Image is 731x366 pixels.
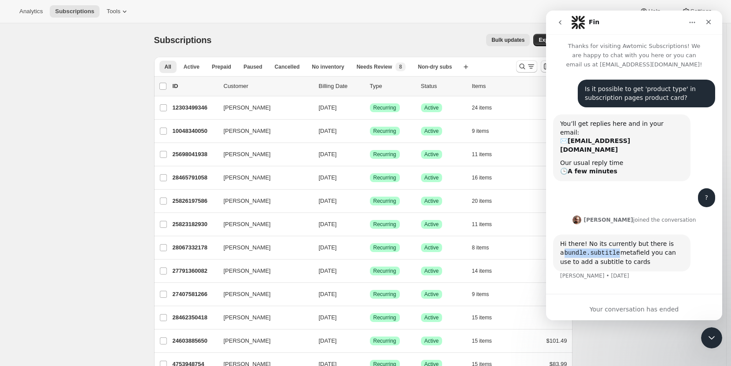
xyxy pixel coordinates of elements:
span: [PERSON_NAME] [224,337,271,345]
span: No inventory [312,63,344,70]
span: [DATE] [319,198,337,204]
button: Create new view [459,61,473,73]
span: 15 items [472,337,492,344]
span: 11 items [472,221,492,228]
button: 15 items [472,335,502,347]
span: 24 items [472,104,492,111]
iframe: Intercom live chat [546,11,722,320]
span: [DATE] [319,151,337,157]
span: Active [184,63,199,70]
span: Recurring [373,244,396,251]
span: 8 items [472,244,489,251]
p: 27407581266 [173,290,217,299]
span: Recurring [373,291,396,298]
span: Cancelled [275,63,300,70]
p: 10048340050 [173,127,217,135]
button: [PERSON_NAME] [218,287,306,301]
span: 20 items [472,198,492,205]
span: 14 items [472,267,492,274]
p: Billing Date [319,82,363,91]
span: 8 [399,63,402,70]
span: [DATE] [319,267,337,274]
button: 11 items [472,218,502,231]
p: 25698041938 [173,150,217,159]
span: [DATE] [319,244,337,251]
span: Active [425,151,439,158]
span: Needs Review [357,63,392,70]
div: 28462350418[PERSON_NAME][DATE]SuccessRecurringSuccessActive15 items$69.11 [173,311,567,324]
button: 14 items [472,265,502,277]
button: Analytics [14,5,48,18]
span: 11 items [472,151,492,158]
span: [DATE] [319,314,337,321]
p: Status [421,82,465,91]
span: Recurring [373,128,396,135]
div: 27791360082[PERSON_NAME][DATE]SuccessRecurringSuccessActive14 items$109.67 [173,265,567,277]
div: 28465791058[PERSON_NAME][DATE]SuccessRecurringSuccessActive16 items$70.35 [173,172,567,184]
div: Type [370,82,414,91]
span: Recurring [373,174,396,181]
span: Active [425,198,439,205]
p: 24603885650 [173,337,217,345]
button: Search and filter results [516,60,537,73]
span: [PERSON_NAME] [224,313,271,322]
button: [PERSON_NAME] [218,334,306,348]
span: [PERSON_NAME] [224,173,271,182]
button: [PERSON_NAME] [218,241,306,255]
button: Tools [101,5,134,18]
span: Active [425,267,439,274]
p: 25823182930 [173,220,217,229]
button: 20 items [472,195,502,207]
span: Active [425,244,439,251]
button: [PERSON_NAME] [218,147,306,161]
div: 25826197586[PERSON_NAME][DATE]SuccessRecurringSuccessActive20 items$88.23 [173,195,567,207]
div: Items [472,82,516,91]
p: 27791360082 [173,267,217,275]
button: Help [634,5,674,18]
span: 9 items [472,128,489,135]
span: [DATE] [319,174,337,181]
span: Bulk updates [491,37,524,44]
span: Recurring [373,151,396,158]
span: Prepaid [212,63,231,70]
button: [PERSON_NAME] [218,194,306,208]
span: [DATE] [319,128,337,134]
span: Help [648,8,660,15]
span: Paused [244,63,262,70]
div: 10048340050[PERSON_NAME][DATE]SuccessRecurringSuccessActive9 items$83.46 [173,125,567,137]
span: Recurring [373,221,396,228]
span: $101.49 [546,337,567,344]
button: Settings [676,5,717,18]
p: ID [173,82,217,91]
div: 24603885650[PERSON_NAME][DATE]SuccessRecurringSuccessActive15 items$101.49 [173,335,567,347]
span: Tools [107,8,120,15]
p: 25826197586 [173,197,217,205]
span: [PERSON_NAME] [224,197,271,205]
span: 9 items [472,291,489,298]
span: Analytics [19,8,43,15]
span: Recurring [373,267,396,274]
button: [PERSON_NAME] [218,171,306,185]
span: [PERSON_NAME] [224,127,271,135]
span: Active [425,221,439,228]
span: Export [539,37,555,44]
button: 24 items [472,102,502,114]
span: Active [425,174,439,181]
button: 9 items [472,288,499,300]
button: 8 items [472,242,499,254]
span: Non-dry subs [418,63,452,70]
button: [PERSON_NAME] [218,264,306,278]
